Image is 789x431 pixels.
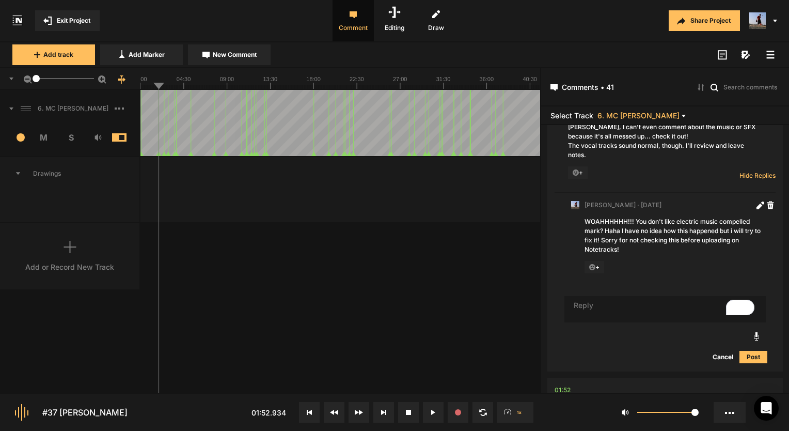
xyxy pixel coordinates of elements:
div: [PERSON_NAME], I can't even comment about the music or SFX because it's all messed up... check it... [568,122,762,160]
span: 6. MC [PERSON_NAME] [597,112,680,119]
span: Add track [43,50,73,59]
button: Exit Project [35,10,100,31]
text: 04:30 [177,76,191,82]
button: Cancel [706,351,739,363]
div: WOAHHHHHH!!! You don't like electric music compelled mark? Haha I have no idea how this happened ... [585,217,762,254]
text: 22:30 [350,76,364,82]
text: 31:30 [436,76,451,82]
div: #37 [PERSON_NAME] [42,406,128,419]
span: Add Marker [129,50,165,59]
img: ACg8ocJ5zrP0c3SJl5dKscm-Goe6koz8A9fWD7dpguHuX8DX5VIxymM=s96-c [749,12,766,29]
div: 01:52.021 [555,385,571,395]
text: 18:00 [306,76,321,82]
span: New Comment [213,50,257,59]
div: Open Intercom Messenger [754,396,779,421]
span: + [585,261,604,273]
span: S [57,131,85,144]
textarea: To enrich screen reader interactions, please activate Accessibility in Grammarly extension settings [564,296,766,323]
span: 01:52.934 [251,408,286,417]
span: + [568,166,588,179]
text: 27:00 [393,76,407,82]
text: 13:30 [263,76,277,82]
text: 36:00 [480,76,494,82]
button: Share Project [669,10,740,31]
span: [PERSON_NAME] · [DATE] [585,201,661,210]
div: Add or Record New Track [25,261,114,272]
span: Exit Project [57,16,90,25]
text: 09:00 [220,76,234,82]
button: Add Marker [100,44,183,65]
span: 6. MC [PERSON_NAME] [34,104,115,113]
button: New Comment [188,44,271,65]
header: Comments • 41 [541,68,789,106]
button: Post [739,351,767,363]
img: ACg8ocJ5zrP0c3SJl5dKscm-Goe6koz8A9fWD7dpguHuX8DX5VIxymM=s96-c [571,201,579,209]
span: Hide Replies [739,171,776,180]
span: M [30,131,58,144]
button: 1x [497,402,533,423]
input: Search comments [722,82,780,92]
button: Add track [12,44,95,65]
header: Select Track [541,106,789,125]
text: 40:30 [523,76,537,82]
